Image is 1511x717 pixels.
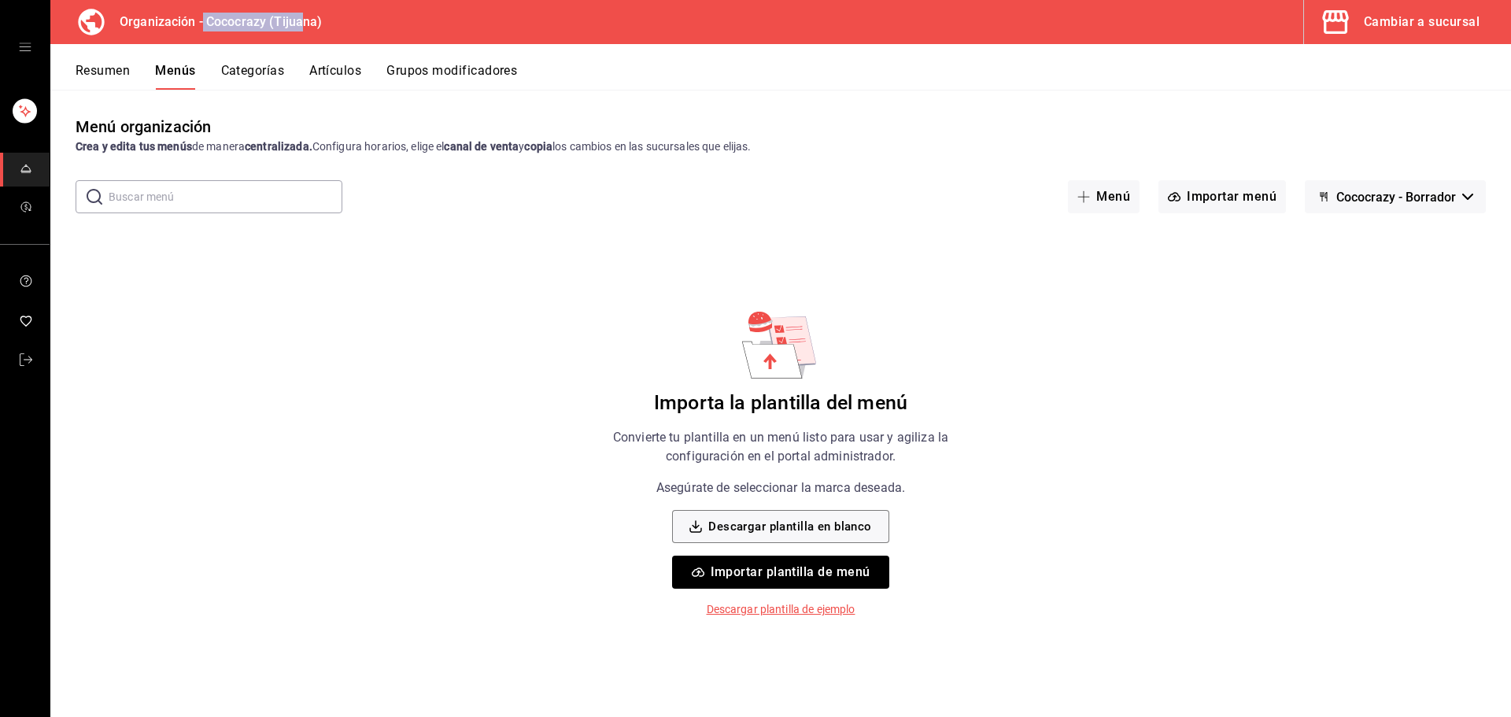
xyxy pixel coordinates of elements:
[524,140,552,153] strong: copia
[656,479,905,497] p: Asegúrate de seleccionar la marca deseada.
[309,63,361,90] button: Artículos
[107,13,322,31] h3: Organización - Cococrazy (Tijuana)
[1068,180,1140,213] button: Menú
[76,115,211,139] div: Menú organización
[672,556,888,589] button: Importar plantilla de menú
[221,63,285,90] button: Categorías
[76,140,192,153] strong: Crea y edita tus menús
[76,63,1511,90] div: navigation tabs
[109,181,342,213] input: Buscar menú
[582,428,979,466] p: Convierte tu plantilla en un menú listo para usar y agiliza la configuración en el portal adminis...
[155,63,195,90] button: Menús
[76,63,130,90] button: Resumen
[444,140,519,153] strong: canal de venta
[1305,180,1486,213] button: Cococrazy - Borrador
[1364,11,1480,33] div: Cambiar a sucursal
[245,140,312,153] strong: centralizada.
[19,41,31,54] button: open drawer
[386,63,517,90] button: Grupos modificadores
[654,391,907,416] h6: Importa la plantilla del menú
[1158,180,1286,213] button: Importar menú
[1336,190,1456,205] span: Cococrazy - Borrador
[707,601,855,618] p: Descargar plantilla de ejemplo
[672,510,888,543] button: Descargar plantilla en blanco
[76,139,1486,155] div: de manera Configura horarios, elige el y los cambios en las sucursales que elijas.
